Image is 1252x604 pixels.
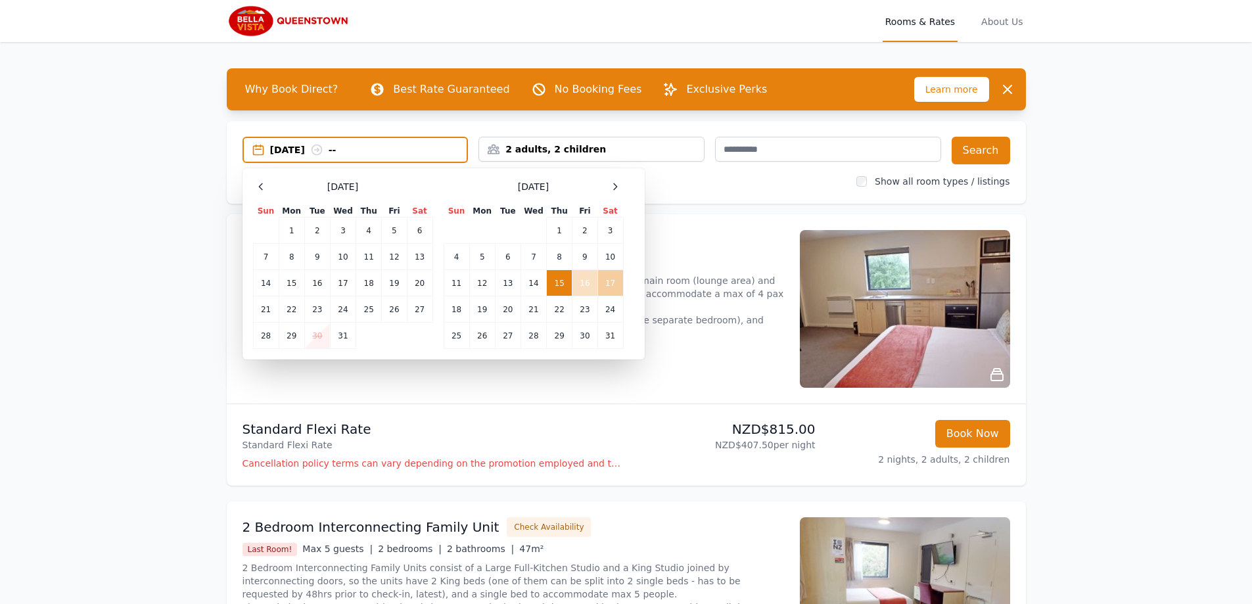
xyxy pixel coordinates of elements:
td: 29 [547,323,572,349]
span: 47m² [519,544,544,554]
td: 27 [407,296,432,323]
td: 23 [304,296,330,323]
td: 6 [495,244,521,270]
td: 12 [469,270,495,296]
td: 28 [253,323,279,349]
td: 23 [572,296,597,323]
th: Wed [330,205,356,218]
td: 1 [547,218,572,244]
th: Tue [304,205,330,218]
p: Exclusive Perks [686,81,767,97]
td: 28 [521,323,546,349]
td: 14 [521,270,546,296]
td: 31 [330,323,356,349]
td: 22 [547,296,572,323]
td: 3 [597,218,623,244]
td: 15 [547,270,572,296]
th: Sun [253,205,279,218]
td: 3 [330,218,356,244]
td: 12 [382,244,407,270]
td: 14 [253,270,279,296]
td: 19 [469,296,495,323]
span: Max 5 guests | [302,544,373,554]
th: Tue [495,205,521,218]
td: 10 [330,244,356,270]
p: Standard Flexi Rate [243,420,621,438]
td: 17 [330,270,356,296]
p: Standard Flexi Rate [243,438,621,452]
td: 5 [382,218,407,244]
td: 8 [547,244,572,270]
td: 29 [279,323,304,349]
td: 18 [356,270,382,296]
span: [DATE] [327,180,358,193]
td: 25 [356,296,382,323]
td: 20 [495,296,521,323]
p: 2 nights, 2 adults, 2 children [826,453,1010,466]
label: Show all room types / listings [875,176,1009,187]
td: 1 [279,218,304,244]
td: 16 [304,270,330,296]
td: 26 [469,323,495,349]
span: Why Book Direct? [235,76,349,103]
td: 22 [279,296,304,323]
th: Wed [521,205,546,218]
th: Mon [279,205,304,218]
th: Fri [382,205,407,218]
td: 15 [279,270,304,296]
td: 8 [279,244,304,270]
p: NZD$815.00 [632,420,816,438]
th: Sat [407,205,432,218]
td: 24 [330,296,356,323]
p: Best Rate Guaranteed [393,81,509,97]
td: 2 [304,218,330,244]
td: 10 [597,244,623,270]
td: 11 [356,244,382,270]
td: 26 [382,296,407,323]
td: 13 [407,244,432,270]
div: 2 adults, 2 children [479,143,704,156]
button: Check Availability [507,517,591,537]
td: 13 [495,270,521,296]
td: 17 [597,270,623,296]
td: 7 [253,244,279,270]
td: 30 [572,323,597,349]
h3: 2 Bedroom Interconnecting Family Unit [243,518,499,536]
th: Mon [469,205,495,218]
td: 9 [304,244,330,270]
td: 11 [444,270,469,296]
span: Learn more [914,77,989,102]
th: Sat [597,205,623,218]
td: 25 [444,323,469,349]
td: 30 [304,323,330,349]
td: 19 [382,270,407,296]
p: Cancellation policy terms can vary depending on the promotion employed and the time of stay of th... [243,457,621,470]
td: 18 [444,296,469,323]
p: No Booking Fees [555,81,642,97]
span: 2 bathrooms | [447,544,514,554]
td: 4 [444,244,469,270]
td: 9 [572,244,597,270]
td: 21 [253,296,279,323]
span: 2 bedrooms | [378,544,442,554]
div: [DATE] -- [270,143,467,156]
button: Book Now [935,420,1010,448]
td: 20 [407,270,432,296]
p: NZD$407.50 per night [632,438,816,452]
button: Search [952,137,1010,164]
th: Thu [547,205,572,218]
td: 7 [521,244,546,270]
td: 4 [356,218,382,244]
td: 27 [495,323,521,349]
td: 6 [407,218,432,244]
span: Last Room! [243,543,298,556]
th: Sun [444,205,469,218]
td: 21 [521,296,546,323]
td: 2 [572,218,597,244]
span: [DATE] [518,180,549,193]
td: 5 [469,244,495,270]
td: 31 [597,323,623,349]
th: Thu [356,205,382,218]
th: Fri [572,205,597,218]
img: Bella Vista Queenstown [227,5,353,37]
